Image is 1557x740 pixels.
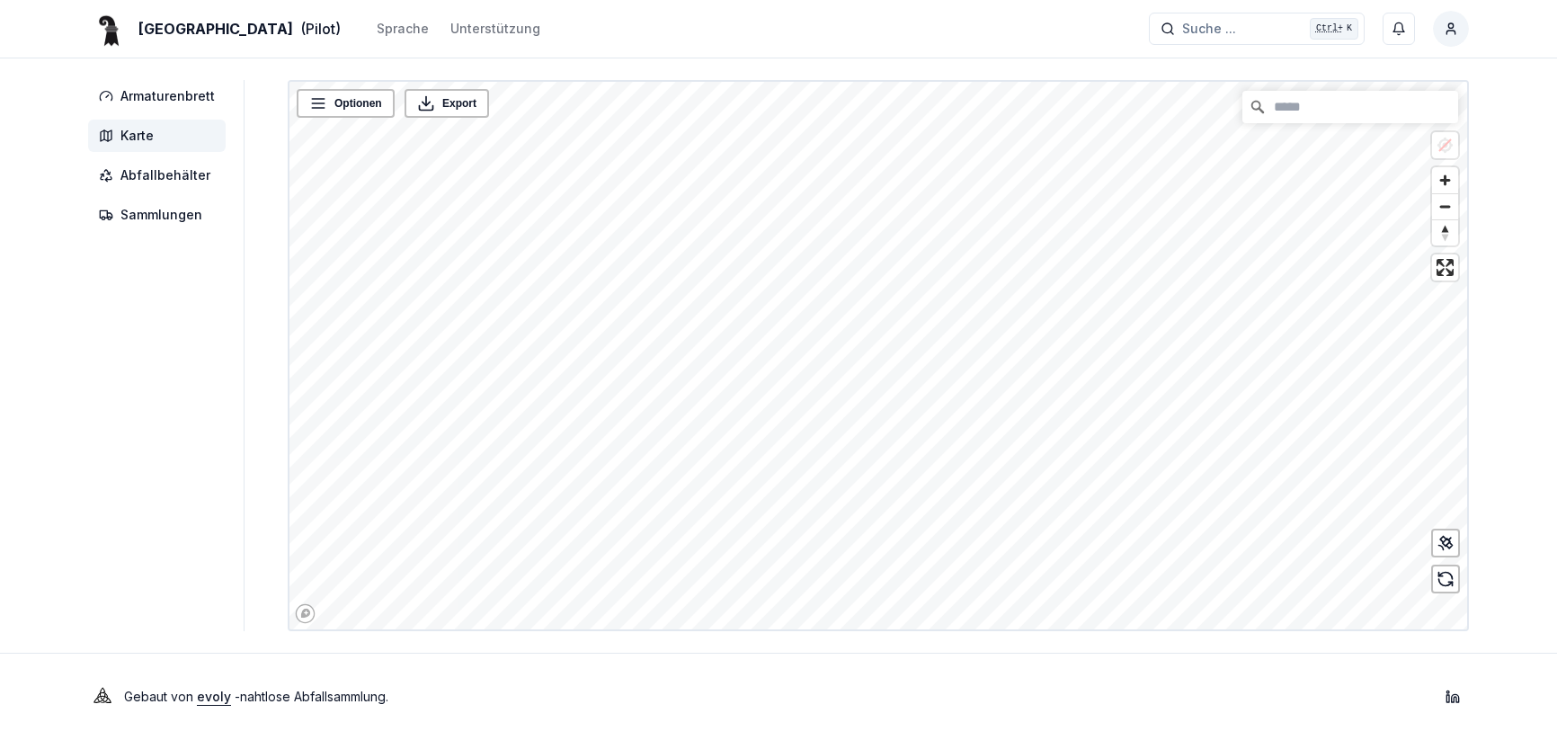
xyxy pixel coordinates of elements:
span: Abfallbehälter [120,166,210,184]
span: (Pilot) [300,18,341,40]
a: Abfallbehälter [88,159,233,192]
button: Suche ...Ctrl+K [1149,13,1365,45]
span: Sammlungen [120,206,202,224]
span: Zoom out [1432,194,1458,219]
span: Optionen [334,94,382,112]
canvas: Map [289,82,1473,633]
a: [GEOGRAPHIC_DATA](Pilot) [88,18,341,40]
a: Unterstützung [450,18,540,40]
span: Karte [120,127,154,145]
span: Suche ... [1182,20,1236,38]
button: Enter fullscreen [1432,254,1458,281]
input: Suche [1242,91,1458,123]
button: Sprache [377,18,429,40]
p: Gebaut von - nahtlose Abfallsammlung . [124,684,388,709]
a: evoly [197,689,231,704]
img: Evoly Logo [88,682,117,711]
a: Sammlungen [88,199,233,231]
button: Reset bearing to north [1432,219,1458,245]
span: Export [442,94,476,112]
a: Armaturenbrett [88,80,233,112]
button: Zoom out [1432,193,1458,219]
span: Reset bearing to north [1432,220,1458,245]
a: Karte [88,120,233,152]
div: Sprache [377,20,429,38]
a: Mapbox logo [295,603,316,624]
span: Armaturenbrett [120,87,215,105]
img: Basel Logo [88,7,131,50]
button: Zoom in [1432,167,1458,193]
button: Location not available [1432,132,1458,158]
span: [GEOGRAPHIC_DATA] [138,18,293,40]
